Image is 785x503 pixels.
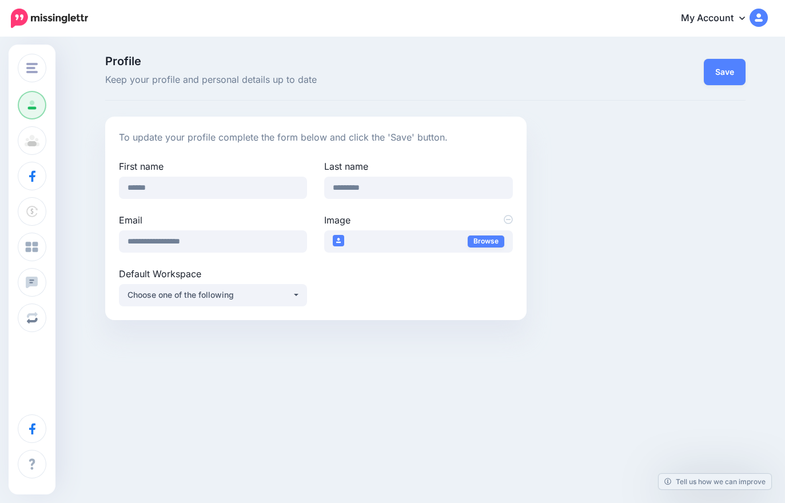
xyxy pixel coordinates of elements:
img: Missinglettr [11,9,88,28]
label: Image [324,213,512,227]
img: menu.png [26,63,38,73]
button: Choose one of the following [119,284,307,306]
label: Email [119,213,307,227]
div: Choose one of the following [127,288,292,302]
a: Browse [468,235,504,247]
span: Profile [105,55,527,67]
label: Last name [324,159,512,173]
label: Default Workspace [119,267,307,281]
a: Tell us how we can improve [659,474,771,489]
label: First name [119,159,307,173]
p: To update your profile complete the form below and click the 'Save' button. [119,130,513,145]
img: user_default_image_thumb.png [333,235,344,246]
span: Keep your profile and personal details up to date [105,73,527,87]
button: Save [704,59,746,85]
a: My Account [670,5,768,33]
